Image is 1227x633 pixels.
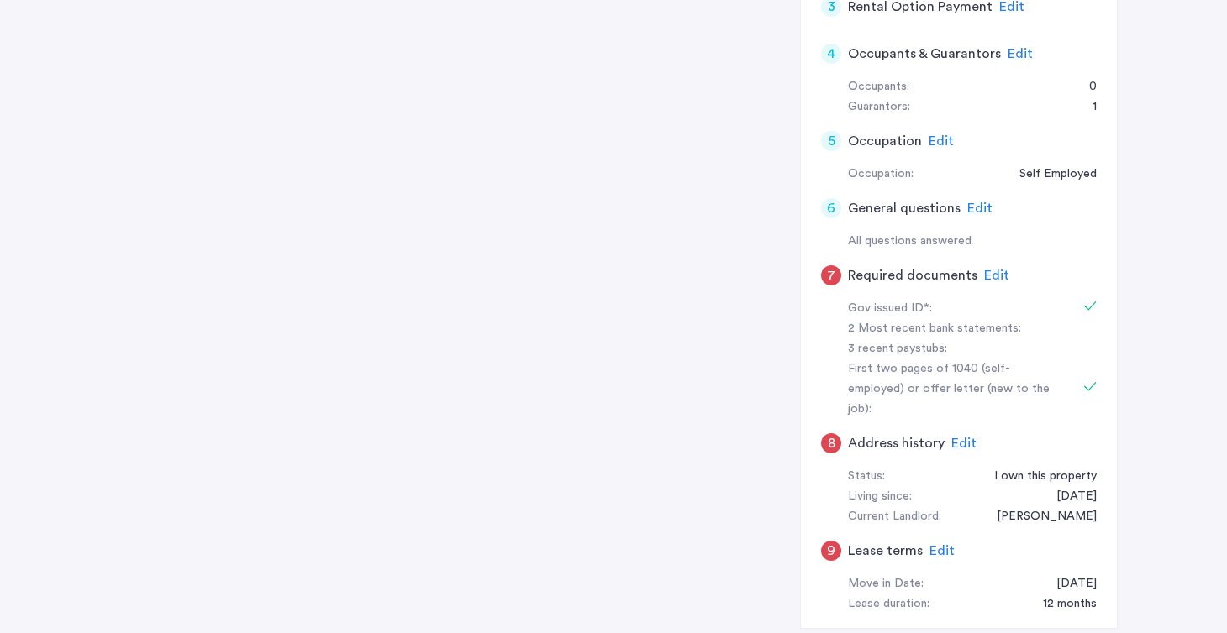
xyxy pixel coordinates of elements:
[821,265,841,285] div: 7
[848,319,1060,339] div: 2 Most recent bank statements:
[848,232,1097,252] div: All questions answered
[848,339,1060,359] div: 3 recent paystubs:
[951,437,977,450] span: Edit
[821,433,841,453] div: 8
[821,131,841,151] div: 5
[848,541,923,561] h5: Lease terms
[977,467,1097,487] div: I own this property
[848,131,922,151] h5: Occupation
[1040,574,1097,594] div: 08/22/2025
[1008,47,1033,60] span: Edit
[848,594,929,615] div: Lease duration:
[848,198,961,218] h5: General questions
[848,467,885,487] div: Status:
[848,97,910,118] div: Guarantors:
[848,507,941,527] div: Current Landlord:
[980,507,1097,527] div: Duc Nguyen
[1076,97,1097,118] div: 1
[848,487,912,507] div: Living since:
[821,44,841,64] div: 4
[929,544,955,557] span: Edit
[1040,487,1097,507] div: 12/31/2005
[1003,165,1097,185] div: Self Employed
[848,359,1060,420] div: First two pages of 1040 (self-employed) or offer letter (new to the job):
[848,165,914,185] div: Occupation:
[821,198,841,218] div: 6
[967,201,993,215] span: Edit
[1026,594,1097,615] div: 12 months
[848,265,977,285] h5: Required documents
[1072,77,1097,97] div: 0
[848,433,945,453] h5: Address history
[848,77,909,97] div: Occupants:
[821,541,841,561] div: 9
[848,299,1060,319] div: Gov issued ID*:
[984,269,1009,282] span: Edit
[929,134,954,148] span: Edit
[848,574,924,594] div: Move in Date:
[848,44,1001,64] h5: Occupants & Guarantors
